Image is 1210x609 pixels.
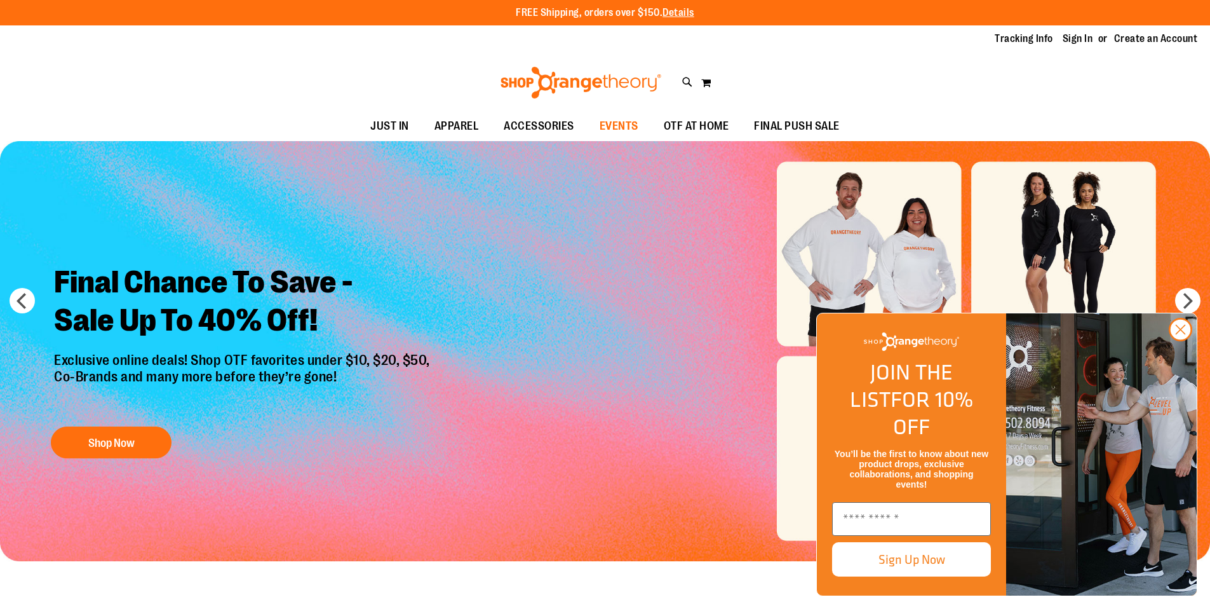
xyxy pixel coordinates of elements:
[44,352,443,414] p: Exclusive online deals! Shop OTF favorites under $10, $20, $50, Co-Brands and many more before th...
[44,254,443,352] h2: Final Chance To Save - Sale Up To 40% Off!
[422,112,492,141] a: APPAREL
[434,112,479,140] span: APPAREL
[995,32,1053,46] a: Tracking Info
[358,112,422,141] a: JUST IN
[651,112,742,141] a: OTF AT HOME
[587,112,651,141] a: EVENTS
[832,502,991,536] input: Enter email
[44,254,443,465] a: Final Chance To Save -Sale Up To 40% Off! Exclusive online deals! Shop OTF favorites under $10, $...
[664,112,729,140] span: OTF AT HOME
[835,449,988,489] span: You’ll be the first to know about new product drops, exclusive collaborations, and shopping events!
[499,67,663,99] img: Shop Orangetheory
[850,356,953,415] span: JOIN THE LIST
[662,7,694,18] a: Details
[1169,318,1192,341] button: Close dialog
[832,542,991,577] button: Sign Up Now
[1063,32,1093,46] a: Sign In
[803,300,1210,609] div: FLYOUT Form
[754,112,840,140] span: FINAL PUSH SALE
[491,112,587,141] a: ACCESSORIES
[741,112,852,141] a: FINAL PUSH SALE
[504,112,574,140] span: ACCESSORIES
[891,383,973,442] span: FOR 10% OFF
[864,332,959,351] img: Shop Orangetheory
[1114,32,1198,46] a: Create an Account
[10,288,35,313] button: prev
[1006,313,1197,596] img: Shop Orangtheory
[516,6,694,20] p: FREE Shipping, orders over $150.
[370,112,409,140] span: JUST IN
[600,112,638,140] span: EVENTS
[51,427,171,458] button: Shop Now
[1175,288,1200,313] button: next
